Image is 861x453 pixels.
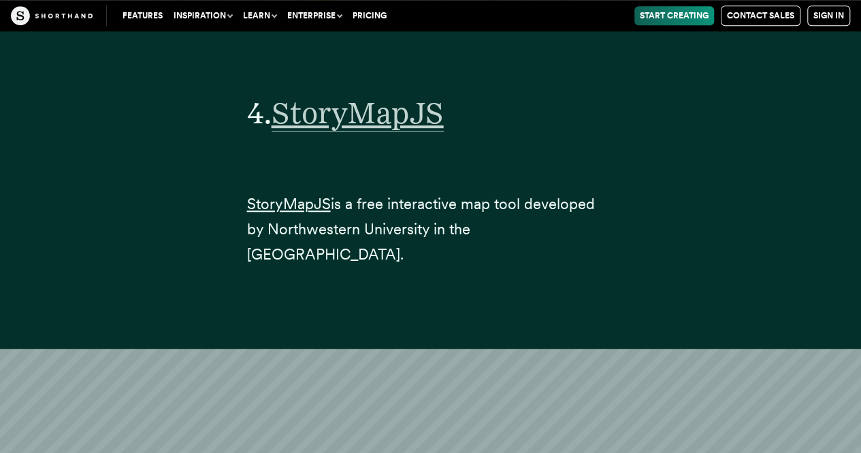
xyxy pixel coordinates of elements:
[347,6,392,25] a: Pricing
[282,6,347,25] button: Enterprise
[247,95,272,131] span: 4.
[247,195,331,213] a: StoryMapJS
[272,95,444,131] a: StoryMapJS
[11,6,93,25] img: The Craft
[168,6,238,25] button: Inspiration
[807,5,850,26] a: Sign in
[721,5,800,26] a: Contact Sales
[634,6,714,25] a: Start Creating
[247,195,595,264] span: is a free interactive map tool developed by Northwestern University in the [GEOGRAPHIC_DATA].
[238,6,282,25] button: Learn
[117,6,168,25] a: Features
